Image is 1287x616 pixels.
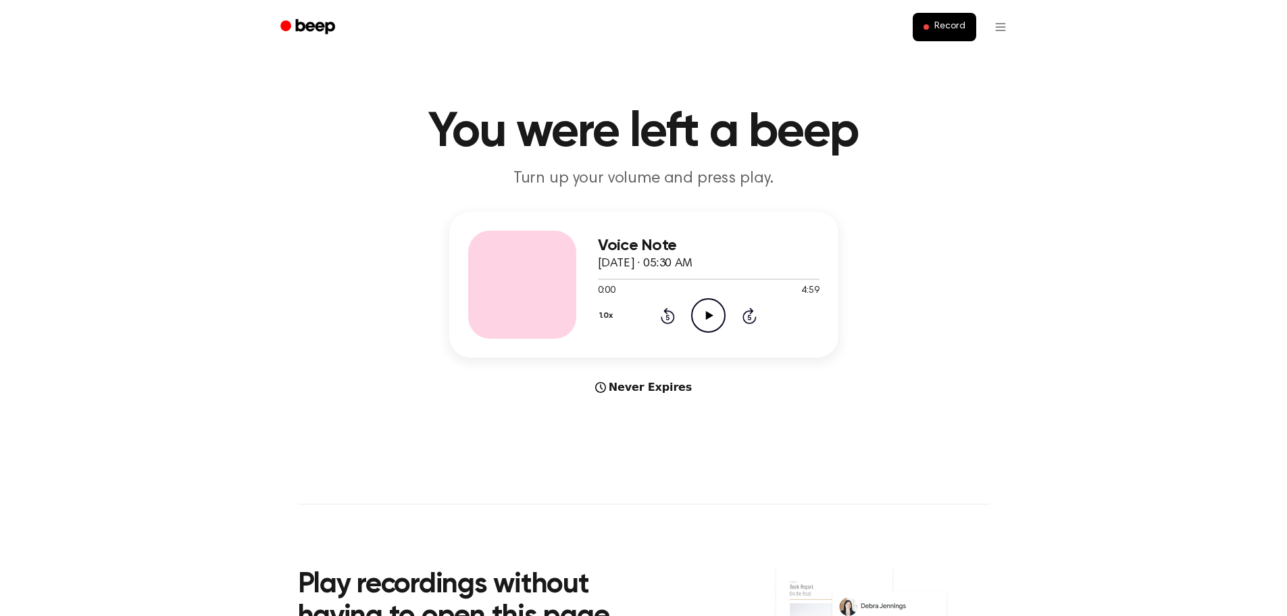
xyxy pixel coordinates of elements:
h1: You were left a beep [298,108,990,157]
span: 0:00 [598,284,615,298]
span: 4:59 [801,284,819,298]
div: Never Expires [449,379,838,396]
button: Record [913,13,976,41]
button: 1.0x [598,304,618,327]
p: Turn up your volume and press play. [384,168,903,190]
a: Beep [271,14,347,41]
span: Record [934,21,965,33]
button: Open menu [984,11,1017,43]
span: [DATE] · 05:30 AM [598,258,692,270]
h3: Voice Note [598,237,819,255]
